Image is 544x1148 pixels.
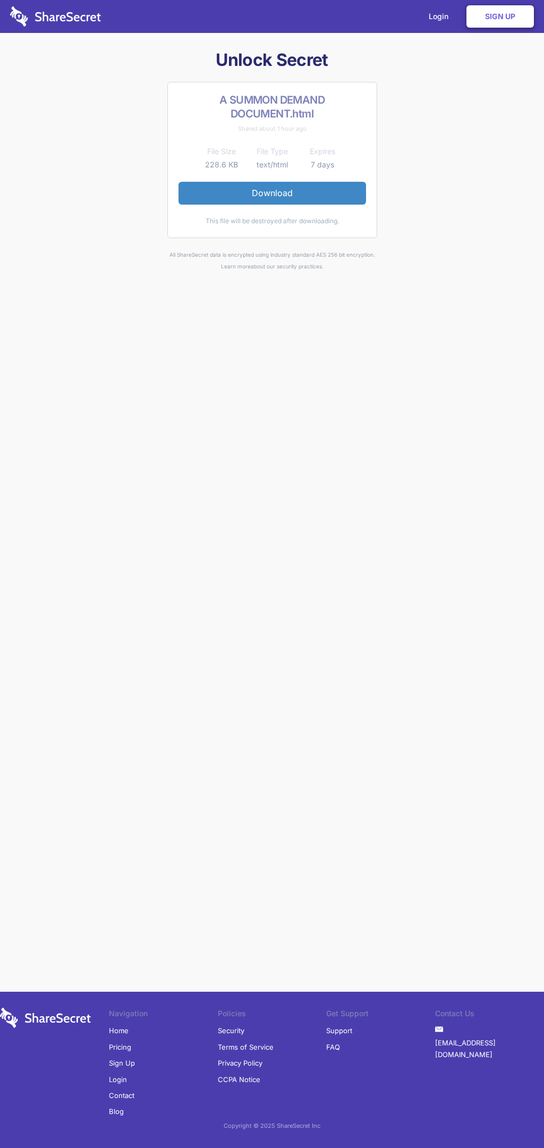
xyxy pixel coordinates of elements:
[218,1055,262,1071] a: Privacy Policy
[10,6,101,27] img: logo-wordmark-white-trans-d4663122ce5f474addd5e946df7df03e33cb6a1c49d2221995e7729f52c070b2.svg
[435,1008,544,1023] li: Contact Us
[435,1035,544,1063] a: [EMAIL_ADDRESS][DOMAIN_NAME]
[178,182,366,204] a: Download
[326,1008,435,1023] li: Get Support
[466,5,534,28] a: Sign Up
[109,1103,124,1119] a: Blog
[109,1039,131,1055] a: Pricing
[197,158,247,171] td: 228.6 KB
[247,158,297,171] td: text/html
[218,1008,327,1023] li: Policies
[326,1039,340,1055] a: FAQ
[109,1023,129,1039] a: Home
[178,93,366,121] h2: A SUMMON DEMAND DOCUMENT.html
[178,123,366,134] div: Shared about 1 hour ago
[297,145,348,158] th: Expires
[247,145,297,158] th: File Type
[197,145,247,158] th: File Size
[297,158,348,171] td: 7 days
[109,1008,218,1023] li: Navigation
[109,1087,134,1103] a: Contact
[218,1071,260,1087] a: CCPA Notice
[218,1039,274,1055] a: Terms of Service
[221,263,251,269] a: Learn more
[218,1023,244,1039] a: Security
[178,215,366,227] div: This file will be destroyed after downloading.
[109,1055,135,1071] a: Sign Up
[109,1071,127,1087] a: Login
[326,1023,352,1039] a: Support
